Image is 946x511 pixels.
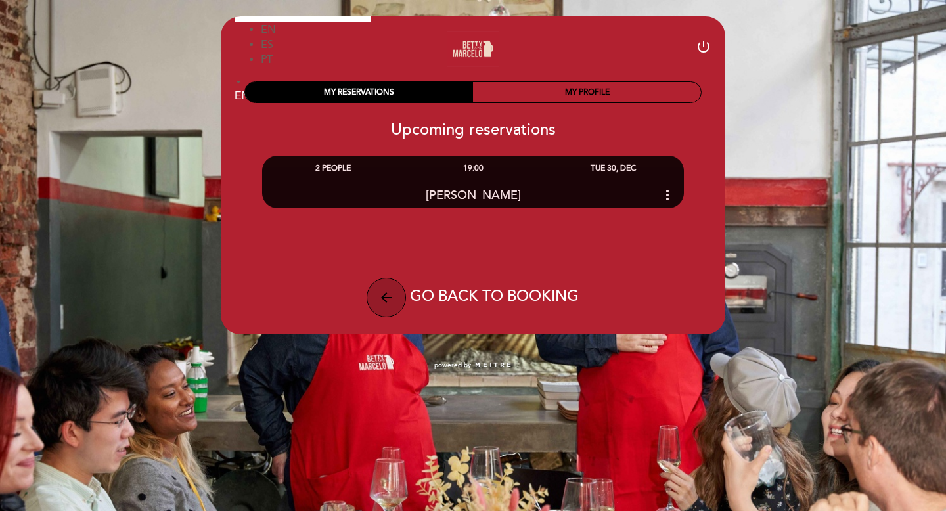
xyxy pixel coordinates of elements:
[696,39,711,59] button: power_settings_new
[426,188,521,202] span: [PERSON_NAME]
[391,31,555,67] a: [PERSON_NAME] and [PERSON_NAME]
[261,23,276,36] span: EN
[367,278,406,317] button: arrow_back
[473,82,701,102] div: MY PROFILE
[245,82,473,102] div: MY RESERVATIONS
[410,287,579,305] span: GO BACK TO BOOKING
[660,187,675,203] i: more_vert
[261,53,273,66] span: PT
[696,39,711,55] i: power_settings_new
[543,156,683,181] div: TUE 30, DEC
[220,120,726,139] h2: Upcoming reservations
[261,38,273,51] span: ES
[434,361,512,370] a: powered by
[474,362,512,368] img: MEITRE
[263,156,403,181] div: 2 PEOPLE
[434,361,471,370] span: powered by
[403,156,543,181] div: 19:00
[378,290,394,305] i: arrow_back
